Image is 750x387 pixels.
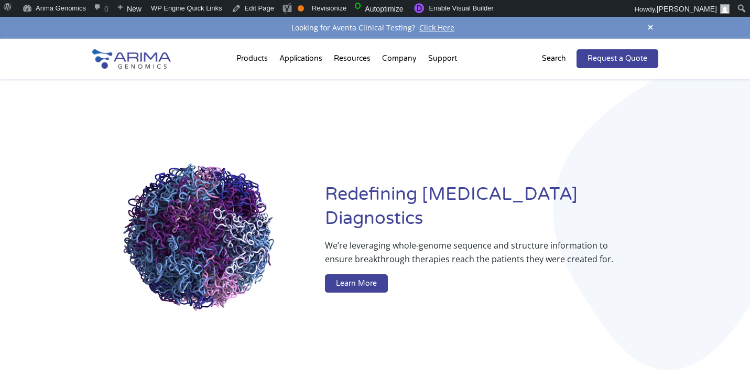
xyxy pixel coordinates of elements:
[542,52,566,66] p: Search
[415,23,459,33] a: Click Here
[698,337,750,387] iframe: Chat Widget
[577,49,658,68] a: Request a Quote
[92,49,171,69] img: Arima-Genomics-logo
[325,239,616,274] p: We’re leveraging whole-genome sequence and structure information to ensure breakthrough therapies...
[298,5,304,12] div: OK
[325,182,658,239] h1: Redefining [MEDICAL_DATA] Diagnostics
[657,5,717,13] span: [PERSON_NAME]
[92,21,658,35] div: Looking for Aventa Clinical Testing?
[325,274,388,293] a: Learn More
